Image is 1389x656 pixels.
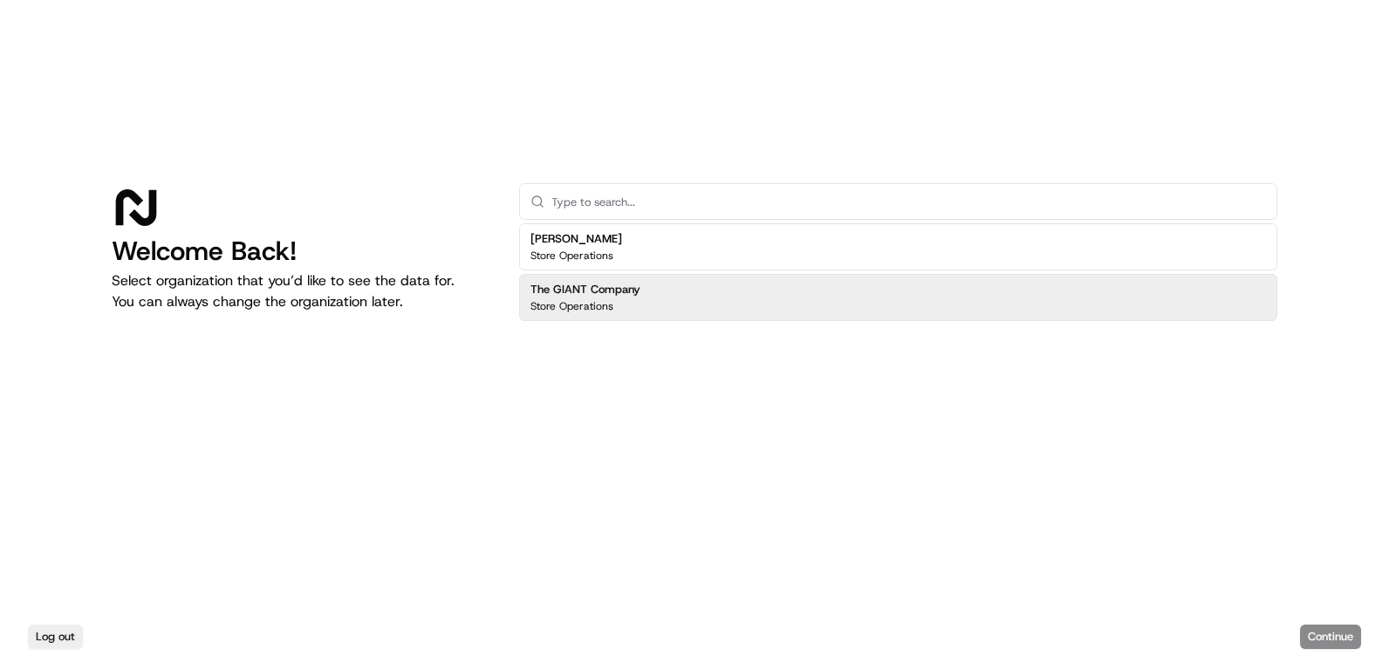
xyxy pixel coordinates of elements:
[112,270,491,312] p: Select organization that you’d like to see the data for. You can always change the organization l...
[530,282,640,297] h2: The GIANT Company
[530,231,622,247] h2: [PERSON_NAME]
[530,249,613,263] p: Store Operations
[28,625,83,649] button: Log out
[551,184,1266,219] input: Type to search...
[530,299,613,313] p: Store Operations
[112,236,491,267] h1: Welcome Back!
[519,220,1277,325] div: Suggestions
